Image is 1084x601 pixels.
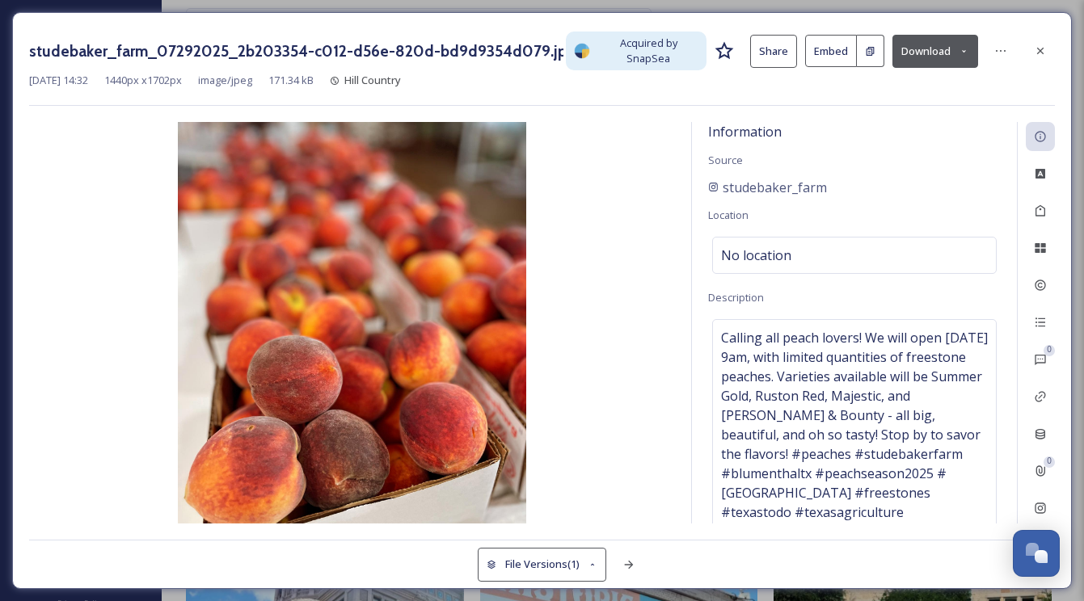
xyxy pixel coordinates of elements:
span: Hill Country [344,73,401,87]
img: 1a73CPmQwlCOts99W35YfCgZ-wWH2ksjj.jpg [29,122,675,534]
div: 0 [1044,456,1055,468]
span: [DATE] 14:32 [29,73,88,88]
img: snapsea-logo.png [574,43,590,59]
span: 1440 px x 1702 px [104,73,182,88]
span: No location [721,246,791,265]
span: studebaker_farm [723,178,827,197]
div: 0 [1044,345,1055,356]
button: Share [750,35,797,68]
a: studebaker_farm [708,178,827,197]
span: Description [708,290,764,305]
span: Acquired by SnapSea [598,36,698,66]
button: File Versions(1) [478,548,607,581]
h3: studebaker_farm_07292025_2b203354-c012-d56e-820d-bd9d9354d079.jpg [29,40,563,63]
button: Embed [805,35,857,67]
button: Open Chat [1013,530,1060,577]
span: Information [708,123,782,141]
span: Source [708,153,743,167]
span: 171.34 kB [268,73,314,88]
span: Calling all peach lovers! We will open [DATE] 9am, with limited quantities of freestone peaches. ... [721,328,988,599]
span: image/jpeg [198,73,252,88]
button: Download [892,35,978,68]
span: Location [708,208,749,222]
